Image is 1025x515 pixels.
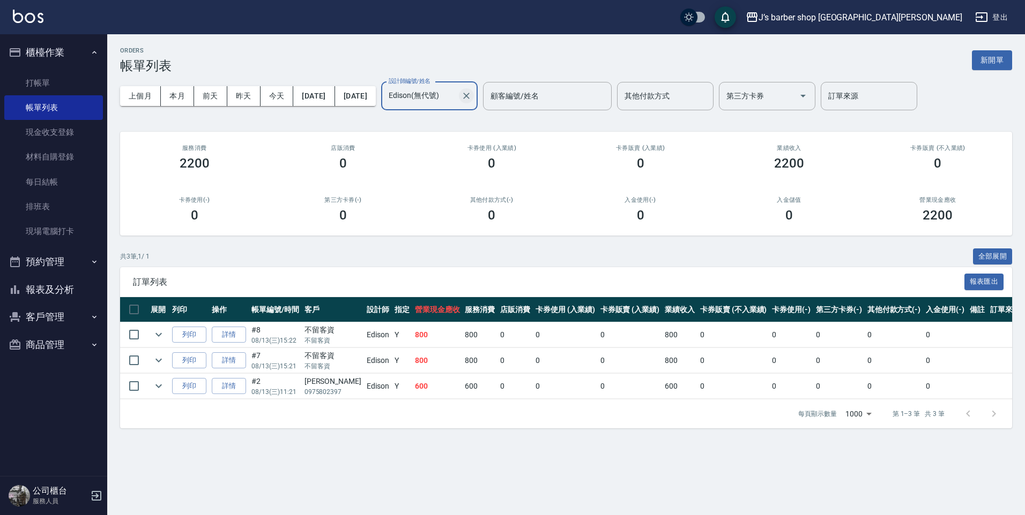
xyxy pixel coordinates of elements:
[598,348,663,373] td: 0
[430,196,553,203] h2: 其他付款方式(-)
[533,322,598,347] td: 0
[120,58,172,73] h3: 帳單列表
[392,322,412,347] td: Y
[302,297,364,322] th: 客戶
[9,485,30,506] img: Person
[459,88,474,103] button: Clear
[774,156,804,171] h3: 2200
[841,399,875,428] div: 1000
[462,348,497,373] td: 800
[4,71,103,95] a: 打帳單
[364,297,392,322] th: 設計師
[249,374,302,399] td: #2
[488,156,495,171] h3: 0
[971,7,1012,27] button: 登出
[194,86,227,106] button: 前天
[662,297,697,322] th: 業績收入
[304,361,361,371] p: 不留客資
[392,374,412,399] td: Y
[33,486,87,496] h5: 公司櫃台
[412,322,463,347] td: 800
[715,6,736,28] button: save
[533,348,598,373] td: 0
[169,297,209,322] th: 列印
[462,374,497,399] td: 600
[133,145,256,152] h3: 服務消費
[497,322,533,347] td: 0
[579,145,702,152] h2: 卡券販賣 (入業績)
[13,10,43,23] img: Logo
[923,208,953,223] h3: 2200
[637,156,644,171] h3: 0
[727,145,850,152] h2: 業績收入
[133,196,256,203] h2: 卡券使用(-)
[697,348,769,373] td: 0
[813,322,865,347] td: 0
[430,145,553,152] h2: 卡券使用 (入業績)
[877,145,999,152] h2: 卡券販賣 (不入業績)
[4,120,103,145] a: 現金收支登錄
[865,374,924,399] td: 0
[4,276,103,304] button: 報表及分析
[227,86,261,106] button: 昨天
[769,374,813,399] td: 0
[249,348,302,373] td: #7
[364,348,392,373] td: Edison
[33,496,87,506] p: 服務人員
[598,374,663,399] td: 0
[877,196,999,203] h2: 營業現金應收
[172,352,206,369] button: 列印
[964,276,1004,286] a: 報表匯出
[251,336,299,345] p: 08/13 (三) 15:22
[759,11,962,24] div: J’s barber shop [GEOGRAPHIC_DATA][PERSON_NAME]
[412,374,463,399] td: 600
[151,352,167,368] button: expand row
[4,145,103,169] a: 材料自購登錄
[533,297,598,322] th: 卡券使用 (入業績)
[304,376,361,387] div: [PERSON_NAME]
[120,47,172,54] h2: ORDERS
[4,170,103,194] a: 每日結帳
[392,348,412,373] td: Y
[727,196,850,203] h2: 入金儲值
[209,297,249,322] th: 操作
[251,387,299,397] p: 08/13 (三) 11:21
[813,348,865,373] td: 0
[662,348,697,373] td: 800
[972,55,1012,65] a: 新開單
[865,322,924,347] td: 0
[212,378,246,395] a: 詳情
[304,324,361,336] div: 不留客資
[813,374,865,399] td: 0
[261,86,294,106] button: 今天
[133,277,964,287] span: 訂單列表
[4,39,103,66] button: 櫃檯作業
[335,86,376,106] button: [DATE]
[339,208,347,223] h3: 0
[251,361,299,371] p: 08/13 (三) 15:21
[172,378,206,395] button: 列印
[893,409,945,419] p: 第 1–3 筆 共 3 筆
[120,86,161,106] button: 上個月
[364,322,392,347] td: Edison
[4,95,103,120] a: 帳單列表
[364,374,392,399] td: Edison
[339,156,347,171] h3: 0
[697,322,769,347] td: 0
[769,348,813,373] td: 0
[148,297,169,322] th: 展開
[161,86,194,106] button: 本月
[120,252,150,261] p: 共 3 筆, 1 / 1
[281,145,404,152] h2: 店販消費
[191,208,198,223] h3: 0
[923,297,967,322] th: 入金使用(-)
[212,352,246,369] a: 詳情
[598,297,663,322] th: 卡券販賣 (入業績)
[4,303,103,331] button: 客戶管理
[923,374,967,399] td: 0
[579,196,702,203] h2: 入金使用(-)
[4,219,103,244] a: 現場電腦打卡
[697,374,769,399] td: 0
[281,196,404,203] h2: 第三方卡券(-)
[637,208,644,223] h3: 0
